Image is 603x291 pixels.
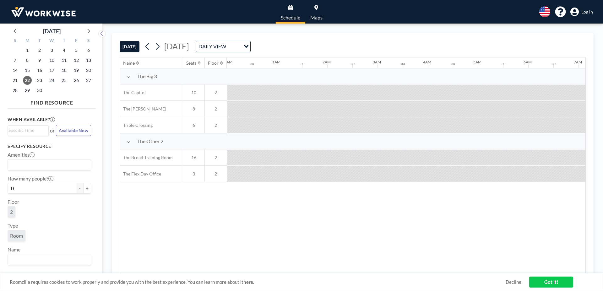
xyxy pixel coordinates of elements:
[529,277,573,288] a: Got it!
[502,62,505,66] div: 30
[60,66,68,75] span: Thursday, September 18, 2025
[82,37,95,45] div: S
[137,73,157,79] span: The Big 3
[72,46,81,55] span: Friday, September 5, 2025
[84,46,93,55] span: Saturday, September 6, 2025
[60,46,68,55] span: Thursday, September 4, 2025
[59,128,88,133] span: Available Now
[21,37,34,45] div: M
[70,37,82,45] div: F
[120,171,161,177] span: The Flex Day Office
[84,56,93,65] span: Saturday, September 13, 2025
[301,62,304,66] div: 30
[205,171,227,177] span: 2
[35,66,44,75] span: Tuesday, September 16, 2025
[11,76,19,85] span: Sunday, September 21, 2025
[451,62,455,66] div: 30
[58,37,70,45] div: T
[60,56,68,65] span: Thursday, September 11, 2025
[50,127,55,134] span: or
[10,279,506,285] span: Roomzilla requires cookies to work properly and provide you with the best experience. You can lea...
[186,60,196,66] div: Seats
[47,76,56,85] span: Wednesday, September 24, 2025
[11,56,19,65] span: Sunday, September 7, 2025
[23,86,32,95] span: Monday, September 29, 2025
[84,183,91,194] button: +
[205,122,227,128] span: 2
[23,66,32,75] span: Monday, September 15, 2025
[228,42,240,51] input: Search for option
[10,6,77,18] img: organization-logo
[205,155,227,160] span: 2
[137,138,163,144] span: The Other 2
[72,76,81,85] span: Friday, September 26, 2025
[8,126,48,135] div: Search for option
[243,279,254,285] a: here.
[47,66,56,75] span: Wednesday, September 17, 2025
[208,60,219,66] div: Floor
[8,246,20,253] label: Name
[8,223,18,229] label: Type
[570,8,593,16] a: Log in
[581,9,593,15] span: Log in
[46,37,58,45] div: W
[72,56,81,65] span: Friday, September 12, 2025
[10,233,23,239] span: Room
[8,159,91,170] div: Search for option
[56,125,91,136] button: Available Now
[72,66,81,75] span: Friday, September 19, 2025
[23,46,32,55] span: Monday, September 1, 2025
[84,66,93,75] span: Saturday, September 20, 2025
[11,66,19,75] span: Sunday, September 14, 2025
[323,60,331,64] div: 2AM
[373,60,381,64] div: 3AM
[76,183,84,194] button: -
[473,60,481,64] div: 5AM
[183,171,204,177] span: 3
[8,175,53,182] label: How many people?
[11,86,19,95] span: Sunday, September 28, 2025
[35,46,44,55] span: Tuesday, September 2, 2025
[35,86,44,95] span: Tuesday, September 30, 2025
[310,15,323,20] span: Maps
[281,15,300,20] span: Schedule
[8,161,87,169] input: Search for option
[9,37,21,45] div: S
[8,152,35,158] label: Amenities
[574,60,582,64] div: 7AM
[552,62,556,66] div: 30
[8,199,19,205] label: Floor
[8,256,87,264] input: Search for option
[35,56,44,65] span: Tuesday, September 9, 2025
[34,37,46,45] div: T
[8,254,91,265] div: Search for option
[84,76,93,85] span: Saturday, September 27, 2025
[43,27,61,35] div: [DATE]
[272,60,280,64] div: 1AM
[250,62,254,66] div: 30
[506,279,521,285] a: Decline
[183,122,204,128] span: 6
[10,209,13,215] span: 2
[123,60,135,66] div: Name
[120,90,146,95] span: The Capitol
[8,97,96,106] h4: FIND RESOURCE
[196,41,250,52] div: Search for option
[23,56,32,65] span: Monday, September 8, 2025
[120,122,153,128] span: Triple Crossing
[423,60,431,64] div: 4AM
[120,155,173,160] span: The Broad Training Room
[524,60,532,64] div: 6AM
[120,41,139,52] button: [DATE]
[47,46,56,55] span: Wednesday, September 3, 2025
[47,56,56,65] span: Wednesday, September 10, 2025
[401,62,405,66] div: 30
[205,90,227,95] span: 2
[205,106,227,112] span: 2
[120,106,166,112] span: The [PERSON_NAME]
[197,42,227,51] span: DAILY VIEW
[183,90,204,95] span: 10
[60,76,68,85] span: Thursday, September 25, 2025
[8,143,91,149] h3: Specify resource
[183,106,204,112] span: 8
